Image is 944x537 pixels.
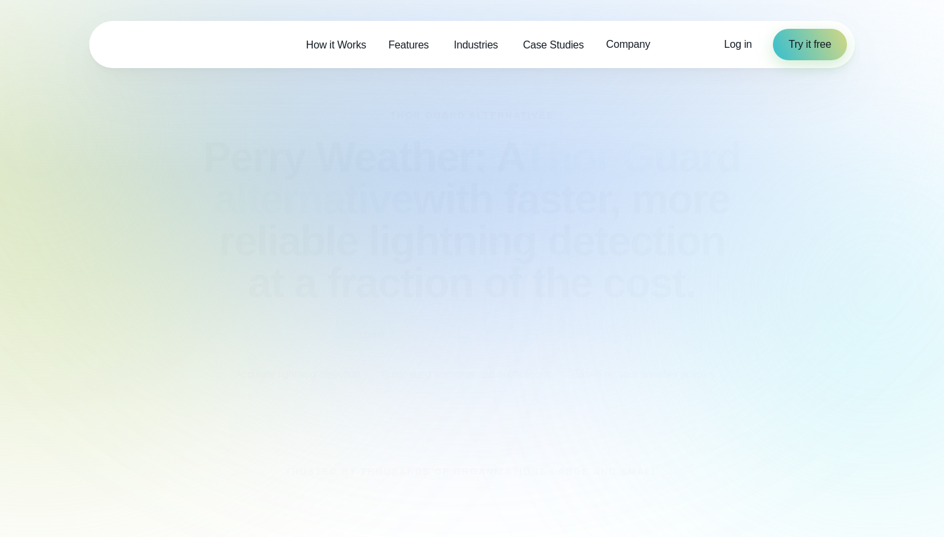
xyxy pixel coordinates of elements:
[306,37,366,53] span: How it Works
[454,37,498,53] span: Industries
[512,31,595,58] a: Case Studies
[389,37,429,53] span: Features
[724,39,752,50] span: Log in
[773,29,847,60] a: Try it free
[724,37,752,52] a: Log in
[789,37,831,52] span: Try it free
[523,37,584,53] span: Case Studies
[606,37,650,52] span: Company
[295,31,378,58] a: How it Works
